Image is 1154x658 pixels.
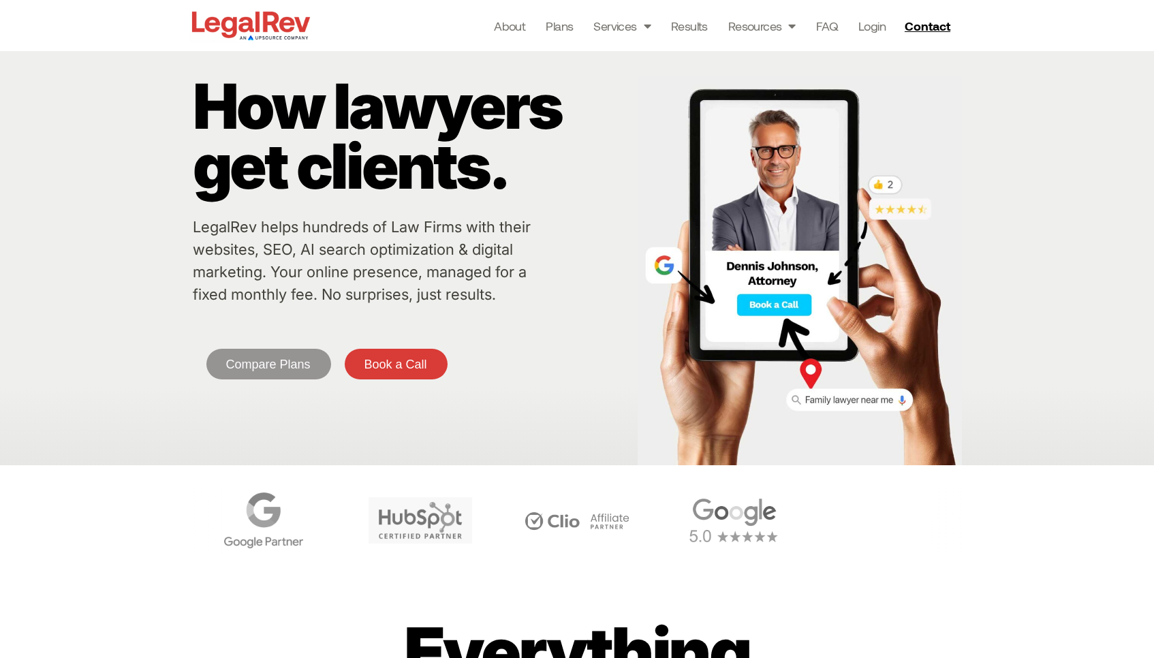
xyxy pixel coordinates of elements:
[494,16,886,35] nav: Menu
[226,358,311,371] span: Compare Plans
[899,15,959,37] a: Contact
[345,486,495,555] div: 5 / 6
[546,16,573,35] a: Plans
[206,349,331,379] a: Compare Plans
[671,16,708,35] a: Results
[728,16,796,35] a: Resources
[905,20,950,32] span: Contact
[189,486,339,555] div: 4 / 6
[193,76,631,196] p: How lawyers get clients.
[659,486,809,555] div: 1 / 6
[345,349,448,379] a: Book a Call
[494,16,525,35] a: About
[364,358,427,371] span: Book a Call
[858,16,886,35] a: Login
[816,16,838,35] a: FAQ
[815,486,965,555] div: 2 / 6
[193,218,531,303] a: LegalRev helps hundreds of Law Firms with their websites, SEO, AI search optimization & digital m...
[502,486,652,555] div: 6 / 6
[593,16,651,35] a: Services
[189,486,965,555] div: Carousel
